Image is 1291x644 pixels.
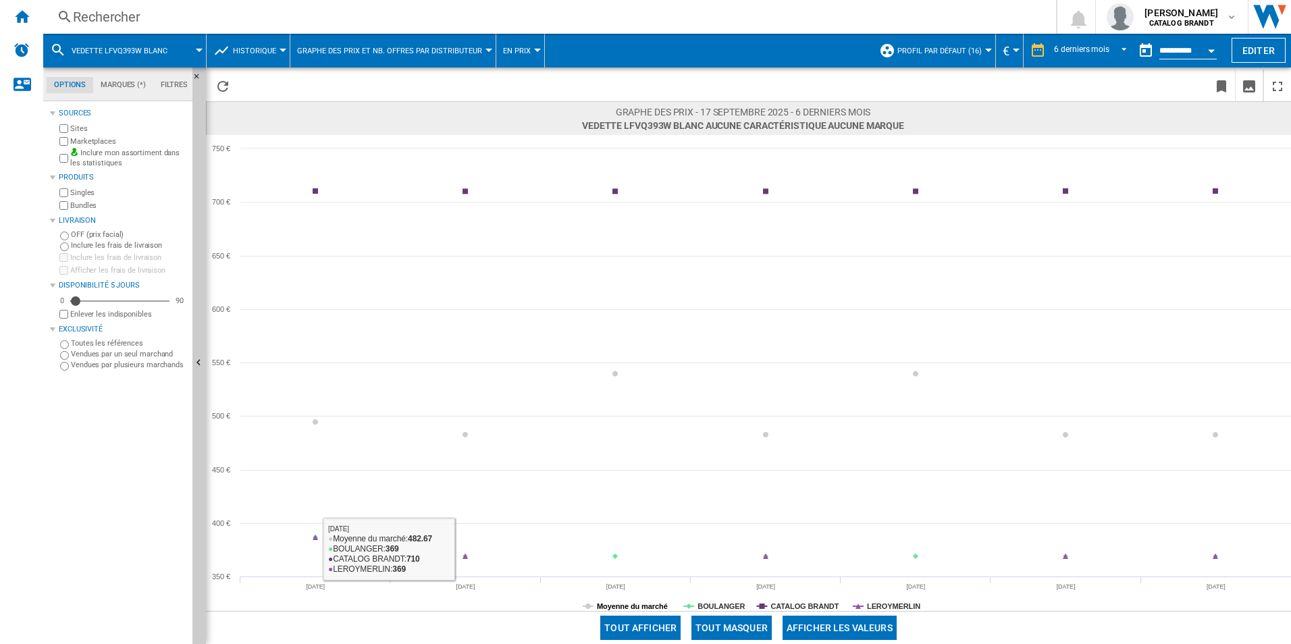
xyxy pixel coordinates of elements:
tspan: Moyenne du marché [597,602,668,610]
div: VEDETTE LFVQ393W BLANC [50,34,199,68]
input: Vendues par plusieurs marchands [60,362,69,371]
div: Livraison [59,215,187,226]
button: Afficher les valeurs [783,616,897,640]
label: Enlever les indisponibles [70,309,187,319]
button: En prix [503,34,537,68]
span: € [1003,44,1009,58]
label: Singles [70,188,187,198]
label: Vendues par un seul marchand [71,349,187,359]
button: Graphe des prix et nb. offres par distributeur [297,34,489,68]
button: Créer un favoris [1208,70,1235,101]
button: € [1003,34,1016,68]
label: Bundles [70,200,187,211]
div: Historique [213,34,283,68]
tspan: 350 € [212,572,230,581]
div: Exclusivité [59,324,187,335]
md-tab-item: Filtres [153,77,195,93]
label: Vendues par plusieurs marchands [71,360,187,370]
button: Recharger [209,70,236,101]
button: Télécharger en image [1236,70,1263,101]
span: Historique [233,47,276,55]
button: Tout masquer [691,616,772,640]
input: Afficher les frais de livraison [59,310,68,319]
tspan: 600 € [212,305,230,313]
label: Marketplaces [70,136,187,146]
tspan: [DATE] [1207,583,1226,590]
button: VEDETTE LFVQ393W BLANC [72,34,181,68]
div: 90 [172,296,187,306]
tspan: [DATE] [756,583,775,590]
input: Inclure les frais de livraison [60,242,69,251]
input: Toutes les références [60,340,69,349]
label: Inclure mon assortiment dans les statistiques [70,148,187,169]
tspan: 450 € [212,466,230,474]
input: Vendues par un seul marchand [60,351,69,360]
input: Inclure mon assortiment dans les statistiques [59,150,68,167]
button: Open calendar [1199,36,1223,61]
label: Inclure les frais de livraison [71,240,187,250]
tspan: 700 € [212,198,230,206]
input: Inclure les frais de livraison [59,253,68,262]
span: Profil par défaut (16) [897,47,982,55]
md-tab-item: Marques (*) [93,77,153,93]
b: CATALOG BRANDT [1149,19,1214,28]
tspan: 400 € [212,519,230,527]
input: Bundles [59,201,68,210]
tspan: [DATE] [1057,583,1076,590]
tspan: [DATE] [306,583,325,590]
tspan: [DATE] [456,583,475,590]
label: Inclure les frais de livraison [70,252,187,263]
tspan: 550 € [212,358,230,367]
tspan: [DATE] [906,583,925,590]
tspan: CATALOG BRANDT [770,602,839,610]
input: Singles [59,188,68,197]
img: mysite-bg-18x18.png [70,148,78,156]
label: Afficher les frais de livraison [70,265,187,275]
button: Masquer [192,68,209,92]
label: Toutes les références [71,338,187,348]
div: 0 [57,296,68,306]
div: Rechercher [73,7,1021,26]
button: Editer [1232,38,1286,63]
md-slider: Disponibilité [70,294,169,308]
button: Profil par défaut (16) [897,34,989,68]
tspan: 500 € [212,412,230,420]
input: Marketplaces [59,137,68,146]
button: md-calendar [1132,37,1159,64]
input: Sites [59,124,68,133]
span: Graphe des prix et nb. offres par distributeur [297,47,482,55]
div: Produits [59,172,187,183]
tspan: [DATE] [606,583,625,590]
button: Historique [233,34,283,68]
img: alerts-logo.svg [14,42,30,58]
div: Disponibilité 5 Jours [59,280,187,291]
md-select: REPORTS.WIZARD.STEPS.REPORT.STEPS.REPORT_OPTIONS.PERIOD: 6 derniers mois [1053,40,1132,62]
tspan: BOULANGER [697,602,745,610]
img: profile.jpg [1107,3,1134,30]
md-tab-item: Options [47,77,93,93]
tspan: 650 € [212,252,230,260]
label: OFF (prix facial) [71,230,187,240]
button: Tout afficher [600,616,681,640]
button: Plein écran [1264,70,1291,101]
tspan: LEROYMERLIN [867,602,920,610]
div: 6 derniers mois [1054,45,1109,54]
span: VEDETTE LFVQ393W BLANC Aucune caractéristique Aucune marque [582,119,904,132]
div: Profil par défaut (16) [879,34,989,68]
span: En prix [503,47,531,55]
input: Afficher les frais de livraison [59,266,68,275]
label: Sites [70,124,187,134]
span: VEDETTE LFVQ393W BLANC [72,47,167,55]
span: [PERSON_NAME] [1144,6,1218,20]
md-menu: Currency [996,34,1024,68]
input: OFF (prix facial) [60,232,69,240]
span: Graphe des prix - 17 septembre 2025 - 6 derniers mois [582,105,904,119]
div: Sources [59,108,187,119]
tspan: 750 € [212,144,230,153]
